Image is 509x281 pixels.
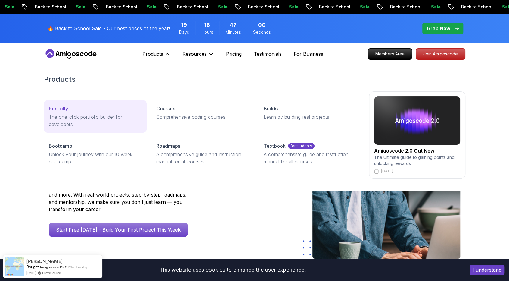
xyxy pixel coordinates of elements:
a: PortfollyThe one-click portfolio builder for developers [44,100,147,133]
p: Back to School [385,4,426,10]
span: 0 Seconds [258,21,266,29]
p: Portfolly [49,105,68,112]
span: 47 Minutes [230,21,237,29]
a: For Business [294,50,323,58]
button: Accept cookies [470,265,504,275]
a: Amigoscode PRO Membership [39,265,88,269]
span: Minutes [225,29,241,35]
a: Pricing [226,50,242,58]
a: Testimonials [254,50,282,58]
img: provesource social proof notification image [5,257,24,276]
p: Unlock your journey with our 10 week bootcamp [49,151,142,165]
p: Grab Now [427,25,450,32]
p: Amigoscode has helped thousands of developers land roles at Amazon, [PERSON_NAME] Bank, [PERSON_N... [49,177,193,213]
p: Sale [426,4,445,10]
a: RoadmapsA comprehensive guide and instruction manual for all courses [151,137,254,170]
p: Sale [71,4,90,10]
span: Seconds [253,29,271,35]
p: Members Area [368,49,412,59]
span: 19 Days [181,21,187,29]
img: amigoscode 2.0 [374,96,460,145]
p: Back to School [243,4,284,10]
p: Back to School [172,4,213,10]
p: Learn by building real projects [264,113,357,121]
p: for students [288,143,315,149]
span: Hours [201,29,213,35]
button: Resources [182,50,214,62]
span: [PERSON_NAME] [26,259,63,264]
a: Join Amigoscode [416,48,465,60]
a: Start Free [DATE] - Build Your First Project This Week [49,223,188,237]
p: Back to School [101,4,142,10]
a: ProveSource [42,270,61,275]
p: Sale [213,4,232,10]
p: Sale [355,4,374,10]
a: amigoscode 2.0Amigoscode 2.0 Out NowThe Ultimate guide to gaining points and unlocking rewards[DATE] [369,91,465,179]
h2: Products [44,74,465,84]
p: Products [142,50,163,58]
p: The one-click portfolio builder for developers [49,113,142,128]
p: Join Amigoscode [416,49,465,59]
p: [DATE] [381,169,393,174]
span: [DATE] [26,270,36,275]
a: Textbookfor studentsA comprehensive guide and instruction manual for all courses [259,137,362,170]
span: Days [179,29,189,35]
p: The Ultimate guide to gaining points and unlocking rewards [374,154,460,166]
p: Back to School [314,4,355,10]
a: Members Area [368,48,412,60]
p: Sale [142,4,161,10]
p: Bootcamp [49,142,72,150]
a: BootcampUnlock your journey with our 10 week bootcamp [44,137,147,170]
button: Products [142,50,170,62]
p: Courses [156,105,175,112]
p: Textbook [264,142,286,150]
p: Roadmaps [156,142,180,150]
div: This website uses cookies to enhance the user experience. [5,263,461,276]
p: Back to School [30,4,71,10]
p: Resources [182,50,207,58]
span: 18 Hours [204,21,210,29]
p: A comprehensive guide and instruction manual for all courses [264,151,357,165]
p: A comprehensive guide and instruction manual for all courses [156,151,249,165]
p: Sale [284,4,303,10]
p: Comprehensive coding courses [156,113,249,121]
p: 🔥 Back to School Sale - Our best prices of the year! [48,25,170,32]
a: BuildsLearn by building real projects [259,100,362,125]
p: Builds [264,105,278,112]
p: Back to School [456,4,497,10]
a: CoursesComprehensive coding courses [151,100,254,125]
span: Bought [26,264,39,269]
h2: Amigoscode 2.0 Out Now [374,147,460,154]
